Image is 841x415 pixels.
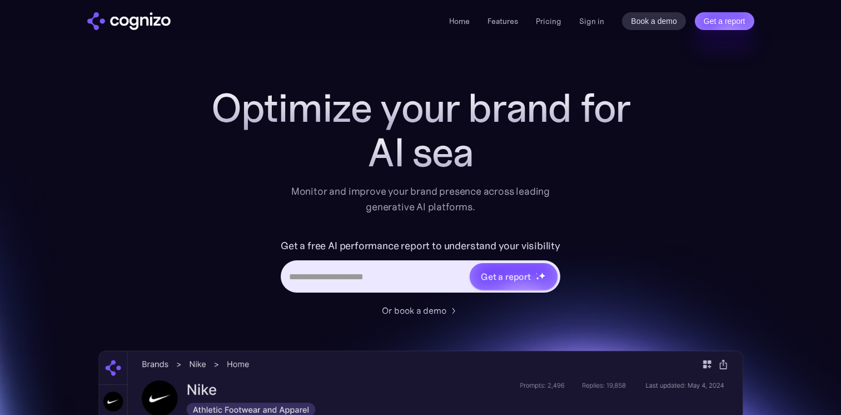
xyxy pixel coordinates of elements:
[281,237,560,298] form: Hero URL Input Form
[469,262,559,291] a: Get a reportstarstarstar
[198,130,643,175] div: AI sea
[87,12,171,30] a: home
[622,12,686,30] a: Book a demo
[536,273,538,274] img: star
[284,184,558,215] div: Monitor and improve your brand presence across leading generative AI platforms.
[449,16,470,26] a: Home
[536,276,540,280] img: star
[87,12,171,30] img: cognizo logo
[481,270,531,283] div: Get a report
[382,304,446,317] div: Or book a demo
[382,304,460,317] a: Or book a demo
[198,86,643,130] h1: Optimize your brand for
[579,14,604,28] a: Sign in
[539,272,546,279] img: star
[695,12,754,30] a: Get a report
[487,16,518,26] a: Features
[281,237,560,255] label: Get a free AI performance report to understand your visibility
[536,16,561,26] a: Pricing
